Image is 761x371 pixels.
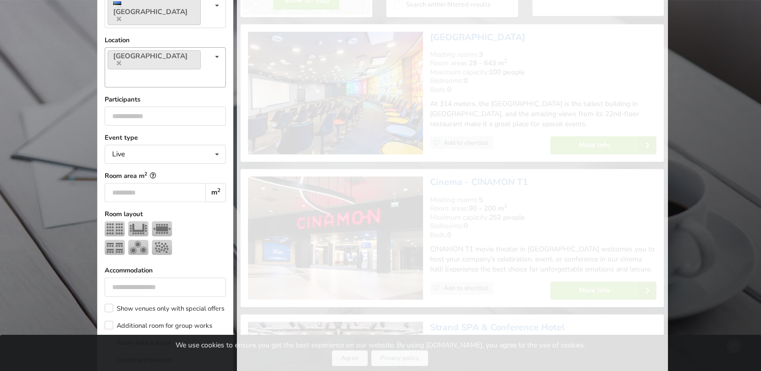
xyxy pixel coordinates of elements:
[105,171,226,181] label: Room area m
[128,221,148,236] img: U-shape
[152,221,172,236] img: Boardroom
[152,240,172,255] img: Reception
[108,50,201,69] a: [GEOGRAPHIC_DATA]
[105,321,212,331] label: Additional room for group works
[105,240,125,255] img: Classroom
[105,133,226,143] label: Event type
[105,35,226,45] label: Location
[128,240,148,255] img: Banquet
[105,265,226,275] label: Accommodation
[144,170,147,177] sup: 2
[112,151,125,158] div: Live
[105,95,226,105] label: Participants
[105,304,224,314] label: Show venues only with special offers
[105,209,226,219] label: Room layout
[105,221,125,236] img: Theater
[205,183,226,202] div: m
[217,187,220,194] sup: 2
